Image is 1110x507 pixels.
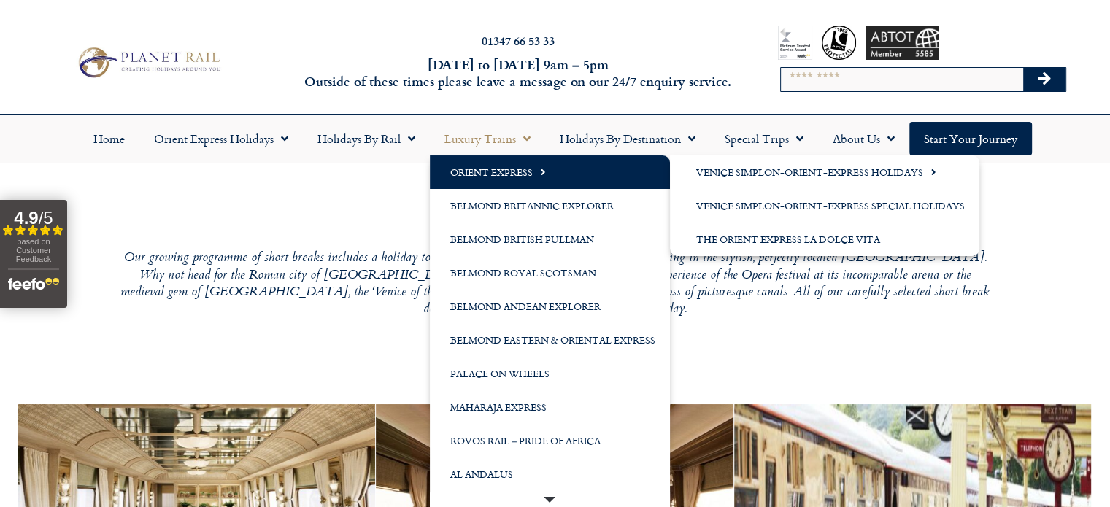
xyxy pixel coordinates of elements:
[117,190,993,233] h1: Short Breaks
[670,189,979,222] a: Venice Simplon-Orient-Express Special Holidays
[430,122,545,155] a: Luxury Trains
[430,424,670,457] a: Rovos Rail – Pride of Africa
[710,122,818,155] a: Special Trips
[909,122,1032,155] a: Start your Journey
[300,56,736,90] h6: [DATE] to [DATE] 9am – 5pm Outside of these times please leave a message on our 24/7 enquiry serv...
[72,44,224,81] img: Planet Rail Train Holidays Logo
[430,189,670,222] a: Belmond Britannic Explorer
[303,122,430,155] a: Holidays by Rail
[482,32,555,49] a: 01347 66 53 33
[79,122,139,155] a: Home
[670,155,979,256] ul: Orient Express
[670,222,979,256] a: The Orient Express La Dolce Vita
[117,250,993,318] p: Our growing programme of short breaks includes a holiday to incomparable Paris by First Class rai...
[430,222,670,256] a: Belmond British Pullman
[430,357,670,390] a: Palace on Wheels
[545,122,710,155] a: Holidays by Destination
[430,155,670,189] a: Orient Express
[139,122,303,155] a: Orient Express Holidays
[1023,68,1065,91] button: Search
[430,323,670,357] a: Belmond Eastern & Oriental Express
[670,155,979,189] a: Venice Simplon-Orient-Express Holidays
[7,122,1103,155] nav: Menu
[818,122,909,155] a: About Us
[430,256,670,290] a: Belmond Royal Scotsman
[430,457,670,491] a: Al Andalus
[430,290,670,323] a: Belmond Andean Explorer
[430,390,670,424] a: Maharaja Express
